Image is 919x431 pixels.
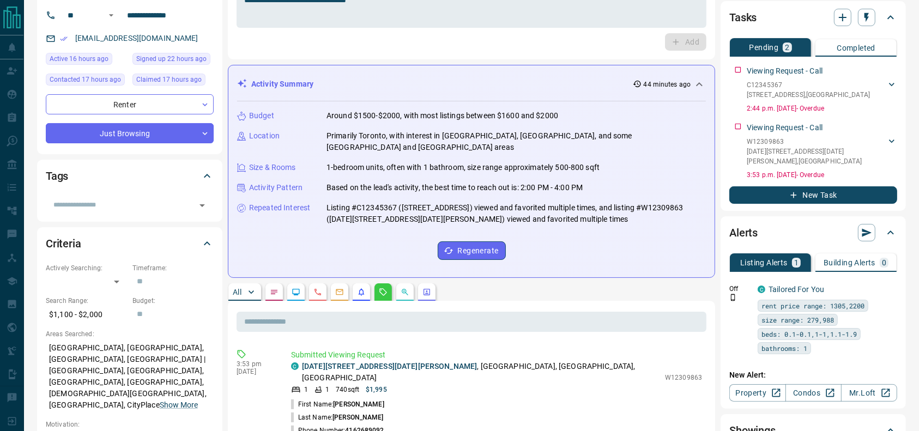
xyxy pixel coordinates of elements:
p: Around $1500-$2000, with most listings between $1600 and $2000 [327,110,558,122]
span: Active 16 hours ago [50,53,108,64]
span: Contacted 17 hours ago [50,74,121,85]
a: Mr.Loft [841,384,897,402]
p: All [233,288,241,296]
h2: Alerts [729,224,758,241]
p: Motivation: [46,420,214,429]
p: 3:53 pm [237,360,275,368]
span: [PERSON_NAME] [333,400,384,408]
button: Open [195,198,210,213]
p: Actively Searching: [46,263,127,273]
p: Search Range: [46,296,127,306]
span: Claimed 17 hours ago [136,74,202,85]
span: bathrooms: 1 [761,343,807,354]
a: Property [729,384,785,402]
button: New Task [729,186,897,204]
div: condos.ca [758,286,765,293]
div: Criteria [46,230,214,257]
p: Submitted Viewing Request [291,349,702,361]
svg: Requests [379,288,388,296]
svg: Emails [335,288,344,296]
a: Condos [785,384,842,402]
div: Mon Aug 18 2025 [46,74,127,89]
p: [STREET_ADDRESS] , [GEOGRAPHIC_DATA] [747,90,870,100]
svg: Push Notification Only [729,294,737,301]
p: 1-bedroom units, often with 1 bathroom, size range approximately 500-800 sqft [327,162,600,173]
p: Primarily Toronto, with interest in [GEOGRAPHIC_DATA], [GEOGRAPHIC_DATA], and some [GEOGRAPHIC_DA... [327,130,706,153]
p: 0 [882,259,886,266]
button: Show More [160,399,198,411]
span: beds: 0.1-0.1,1-1,1.1-1.9 [761,329,857,339]
span: [PERSON_NAME] [332,414,383,421]
div: Mon Aug 18 2025 [132,53,214,68]
h2: Tasks [729,9,757,26]
p: 740 sqft [336,385,359,394]
p: Listing #C12345367 ([STREET_ADDRESS]) viewed and favorited multiple times, and listing #W12309863... [327,202,706,225]
svg: Opportunities [401,288,409,296]
a: Tailored For You [769,285,824,294]
svg: Calls [313,288,322,296]
div: Alerts [729,220,897,246]
svg: Agent Actions [422,288,431,296]
p: 2 [785,44,789,51]
p: $1,100 - $2,000 [46,306,127,324]
button: Open [105,9,118,22]
p: C12345367 [747,80,870,90]
p: Budget: [132,296,214,306]
p: [DATE][STREET_ADDRESS][DATE][PERSON_NAME] , [GEOGRAPHIC_DATA] [747,147,886,166]
div: Tasks [729,4,897,31]
span: Signed up 22 hours ago [136,53,207,64]
p: Budget [249,110,274,122]
p: Viewing Request - Call [747,65,823,77]
p: 2:44 p.m. [DATE] - Overdue [747,104,897,113]
p: 1 [794,259,799,266]
a: [DATE][STREET_ADDRESS][DATE][PERSON_NAME] [302,362,477,371]
span: rent price range: 1305,2200 [761,300,864,311]
p: Repeated Interest [249,202,310,214]
div: C12345367[STREET_ADDRESS],[GEOGRAPHIC_DATA] [747,78,897,102]
svg: Listing Alerts [357,288,366,296]
svg: Notes [270,288,279,296]
div: condos.ca [291,362,299,370]
div: Tags [46,163,214,189]
p: Size & Rooms [249,162,296,173]
p: $1,995 [366,385,387,394]
p: [GEOGRAPHIC_DATA], [GEOGRAPHIC_DATA], [GEOGRAPHIC_DATA], [GEOGRAPHIC_DATA] | [GEOGRAPHIC_DATA], [... [46,339,214,414]
p: Activity Summary [251,78,313,90]
p: 1 [325,385,329,394]
a: [EMAIL_ADDRESS][DOMAIN_NAME] [75,34,198,43]
p: New Alert: [729,369,897,381]
svg: Lead Browsing Activity [292,288,300,296]
div: Activity Summary44 minutes ago [237,74,706,94]
p: First Name: [291,399,384,409]
p: 44 minutes ago [644,80,691,89]
p: Last Name: [291,412,384,422]
p: Location [249,130,280,142]
h2: Tags [46,167,68,185]
div: W12309863[DATE][STREET_ADDRESS][DATE][PERSON_NAME],[GEOGRAPHIC_DATA] [747,135,897,168]
p: Viewing Request - Call [747,122,823,133]
p: Timeframe: [132,263,214,273]
p: , [GEOGRAPHIC_DATA], [GEOGRAPHIC_DATA], [GEOGRAPHIC_DATA] [302,361,660,384]
p: Based on the lead's activity, the best time to reach out is: 2:00 PM - 4:00 PM [327,182,583,193]
span: size range: 279,988 [761,314,834,325]
p: [DATE] [237,368,275,375]
svg: Email Verified [60,35,68,43]
div: Renter [46,94,214,114]
div: Mon Aug 18 2025 [132,74,214,89]
div: Mon Aug 18 2025 [46,53,127,68]
p: Pending [749,44,779,51]
div: Just Browsing [46,123,214,143]
p: W12309863 [665,373,702,383]
p: W12309863 [747,137,886,147]
p: Areas Searched: [46,329,214,339]
p: Completed [837,44,875,52]
p: Off [729,284,751,294]
p: Building Alerts [824,259,875,266]
p: 3:53 p.m. [DATE] - Overdue [747,170,897,180]
p: Listing Alerts [740,259,788,266]
button: Regenerate [438,241,506,260]
p: Activity Pattern [249,182,303,193]
p: 1 [304,385,308,394]
h2: Criteria [46,235,81,252]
